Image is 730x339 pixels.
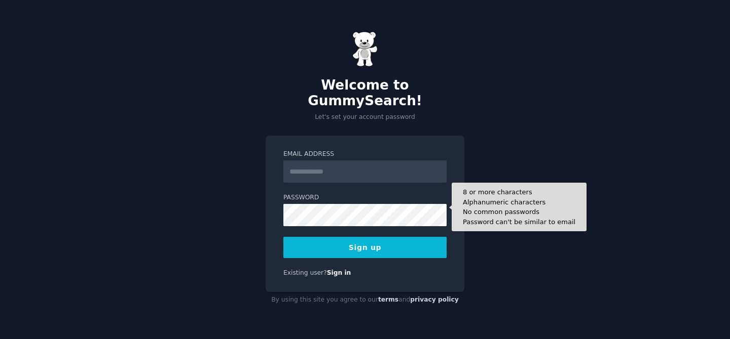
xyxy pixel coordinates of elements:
[283,193,447,202] label: Password
[283,150,447,159] label: Email Address
[283,237,447,258] button: Sign up
[378,296,398,303] a: terms
[266,77,464,109] h2: Welcome to GummySearch!
[266,113,464,122] p: Let's set your account password
[283,269,327,276] span: Existing user?
[266,292,464,308] div: By using this site you agree to our and
[410,296,459,303] a: privacy policy
[352,31,378,67] img: Gummy Bear
[327,269,351,276] a: Sign in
